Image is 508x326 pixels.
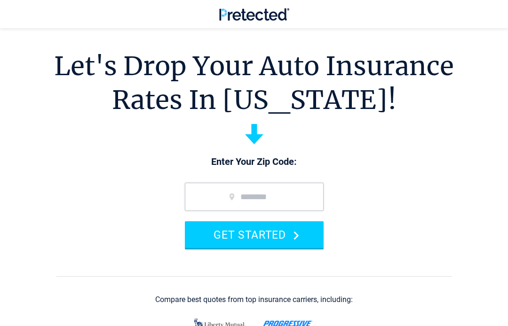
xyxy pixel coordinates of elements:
[155,295,353,304] div: Compare best quotes from top insurance carriers, including:
[185,183,324,211] input: zip code
[185,221,324,248] button: GET STARTED
[54,49,454,117] h1: Let's Drop Your Auto Insurance Rates In [US_STATE]!
[175,155,333,169] p: Enter Your Zip Code:
[219,8,289,21] img: Pretected Logo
